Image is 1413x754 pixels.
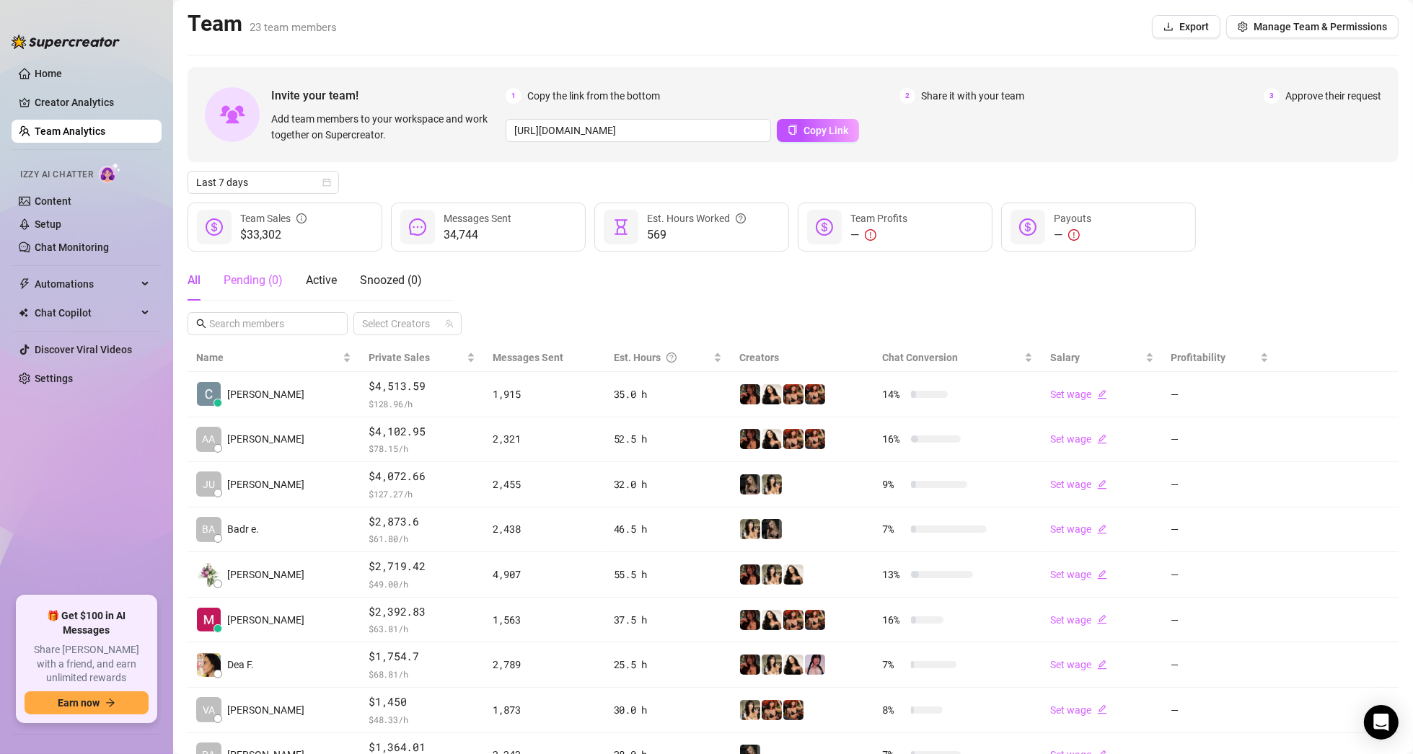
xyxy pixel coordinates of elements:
span: 7 % [882,657,905,673]
span: edit [1097,569,1107,580]
span: Dea F. [227,657,254,673]
span: Chat Conversion [882,352,958,363]
div: Pending ( 0 ) [224,272,283,289]
span: setting [1238,22,1248,32]
span: message [409,218,426,236]
span: 🎁 Get $100 in AI Messages [25,609,149,637]
img: steph [740,564,760,585]
span: edit [1097,479,1107,489]
img: Oxillery [762,700,782,720]
img: Tia Rocky [197,563,221,587]
td: — [1163,507,1278,553]
span: edit [1097,614,1107,624]
span: $2,719.42 [369,558,475,575]
span: 2 [899,88,915,104]
span: Team Profits [850,213,907,224]
div: 2,321 [493,431,597,447]
span: 9 % [882,476,905,492]
img: OxilleryOF [805,610,825,630]
span: Earn now [58,697,100,709]
span: 3 [1264,88,1280,104]
a: Set wageedit [1050,523,1107,535]
span: Name [196,350,340,365]
span: calendar [322,178,331,187]
td: — [1163,598,1278,643]
img: Candylion [762,564,782,585]
div: 2,438 [493,521,597,537]
span: edit [1097,704,1107,714]
span: question-circle [736,210,746,226]
span: Approve their request [1285,88,1381,104]
div: 35.0 h [614,386,723,402]
td: — [1163,462,1278,507]
span: Automations [35,272,137,296]
span: $ 78.15 /h [369,441,475,456]
div: Team Sales [240,210,307,226]
span: download [1163,22,1174,32]
div: 1,563 [493,612,597,628]
img: Oxillery [783,610,804,630]
span: $4,072.66 [369,468,475,485]
img: mads [762,429,782,449]
span: $4,513.59 [369,378,475,395]
button: Earn nowarrow-right [25,691,149,714]
span: edit [1097,660,1107,670]
span: Add team members to your workspace and work together on Supercreator. [271,111,500,143]
span: Active [306,273,337,287]
span: 1 [506,88,521,104]
img: Candylion [740,519,760,539]
span: edit [1097,434,1107,444]
td: — [1163,688,1278,733]
span: [PERSON_NAME] [227,612,304,628]
span: dollar-circle [816,218,833,236]
span: Invite your team! [271,87,506,105]
span: VA [203,702,215,718]
div: All [188,272,201,289]
span: 34,744 [444,226,511,244]
span: $4,102.95 [369,423,475,440]
a: Team Analytics [35,125,105,137]
span: Izzy AI Chatter [20,168,93,182]
img: Chat Copilot [19,308,28,318]
span: Copy the link from the bottom [527,88,660,104]
span: Private Sales [369,352,430,363]
a: Chat Monitoring [35,241,109,253]
img: steph [740,655,760,675]
img: mads [783,564,804,585]
div: 1,873 [493,702,597,718]
a: Set wageedit [1050,433,1107,445]
div: 52.5 h [614,431,723,447]
span: [PERSON_NAME] [227,567,304,582]
a: Set wageedit [1050,389,1107,400]
span: 7 % [882,521,905,537]
img: mads [783,655,804,675]
a: Setup [35,218,61,230]
td: — [1163,552,1278,598]
span: 8 % [882,702,905,718]
img: Candylion [762,655,782,675]
span: Messages Sent [493,352,563,363]
img: Dea Fonseca [197,653,221,677]
a: Settings [35,373,73,384]
span: Payouts [1054,213,1091,224]
div: — [850,226,907,244]
span: Export [1179,21,1209,32]
a: Content [35,195,71,207]
div: 55.5 h [614,567,723,582]
a: Home [35,68,62,79]
span: $ 61.80 /h [369,531,475,546]
span: $2,392.83 [369,603,475,621]
div: 37.5 h [614,612,723,628]
img: Oxillery [783,384,804,404]
div: — [1054,226,1091,244]
span: edit [1097,389,1107,399]
a: Set wageedit [1050,569,1107,580]
span: thunderbolt [19,278,30,290]
td: — [1163,417,1278,463]
img: Rolyat [740,474,760,494]
span: Profitability [1171,352,1226,363]
img: steph [740,384,760,404]
img: AI Chatter [99,162,121,183]
div: 30.0 h [614,702,723,718]
div: 1,915 [493,386,597,402]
